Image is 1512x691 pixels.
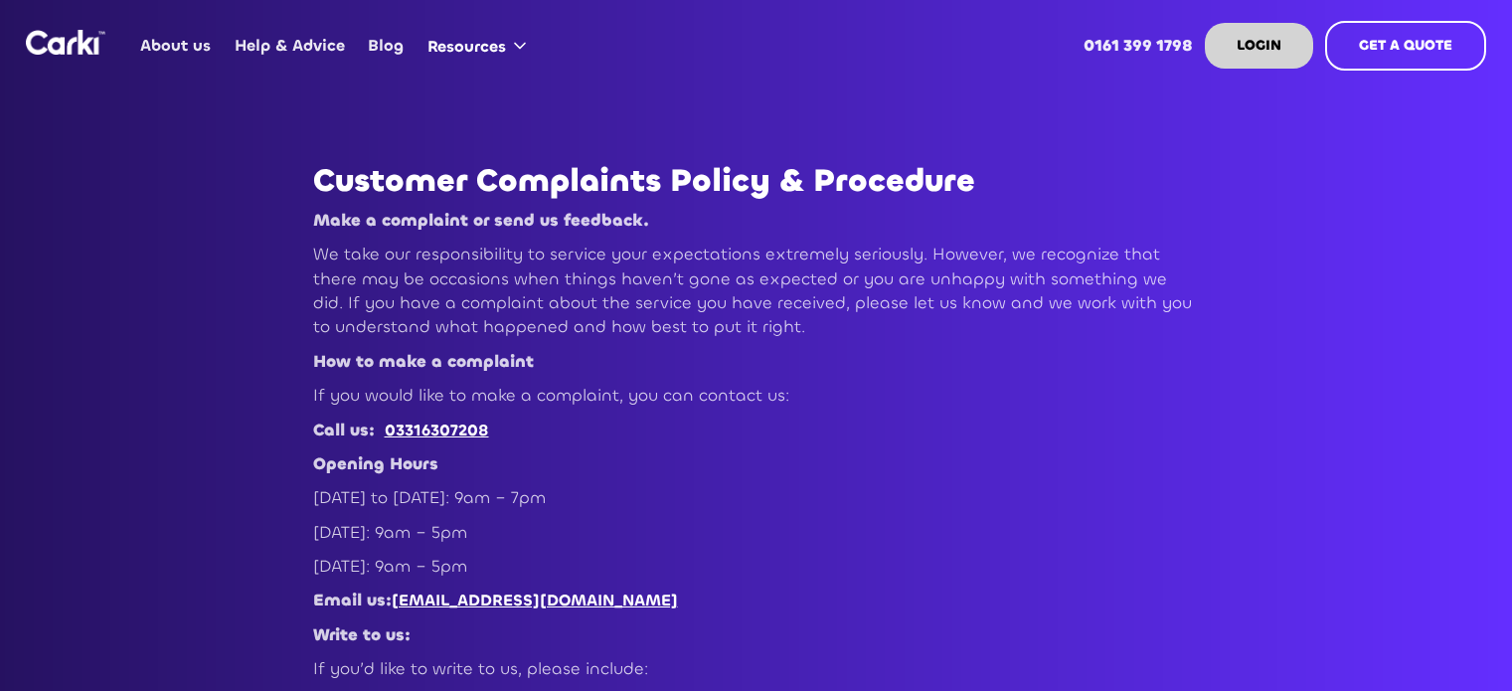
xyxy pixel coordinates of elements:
[313,453,438,475] strong: Opening Hours
[26,30,105,55] img: Logo
[313,555,1200,579] p: [DATE]: 9am – 5pm
[1073,7,1205,85] a: 0161 399 1798
[357,7,416,85] a: Blog
[392,590,678,610] a: [EMAIL_ADDRESS][DOMAIN_NAME]
[1205,23,1313,69] a: LOGIN
[223,7,356,85] a: Help & Advice
[427,36,506,58] div: Resources
[313,351,534,373] strong: How to make a complaint
[313,210,649,232] strong: Make a complaint or send us feedback.
[313,624,411,646] strong: Write to us:
[313,657,1200,681] p: If you’d like to write to us, please include:
[1325,21,1486,71] a: GET A QUOTE
[1237,36,1281,55] strong: LOGIN
[129,7,223,85] a: About us
[313,163,1200,199] h2: Customer Complaints Policy & Procedure
[313,243,1200,339] p: We take our responsibility to service your expectations extremely seriously. However, we recogniz...
[385,420,489,440] a: 03316307208
[313,486,1200,510] p: [DATE] to [DATE]: 9am – 7pm
[313,420,375,441] strong: Call us:
[1359,36,1452,55] strong: GET A QUOTE
[313,590,392,611] strong: Email us:
[313,384,1200,408] p: If you would like to make a complaint, you can contact us:
[313,521,1200,545] p: [DATE]: 9am – 5pm
[1084,35,1193,56] strong: 0161 399 1798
